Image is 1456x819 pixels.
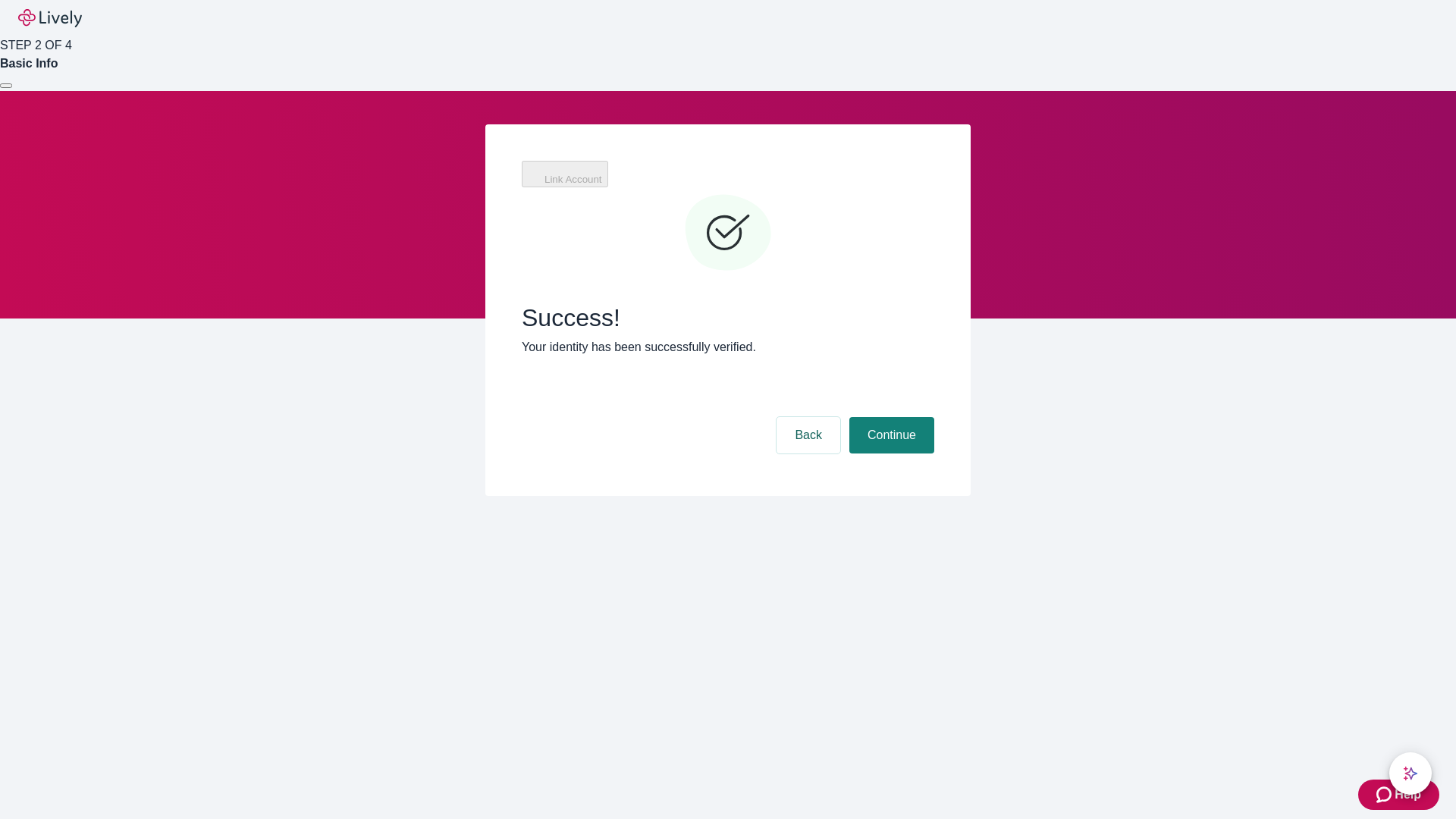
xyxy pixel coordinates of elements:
svg: Zendesk support icon [1376,786,1395,804]
button: chat [1389,752,1432,795]
svg: Lively AI Assistant [1403,766,1418,781]
span: Success! [522,303,934,332]
button: Continue [849,417,934,453]
button: Back [777,417,840,453]
svg: Checkmark icon [682,188,773,279]
button: Link Account [522,161,608,187]
p: Your identity has been successfully verified. [522,338,934,356]
img: Lively [18,9,82,27]
button: Zendesk support iconHelp [1358,780,1439,810]
span: Help [1395,786,1421,804]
